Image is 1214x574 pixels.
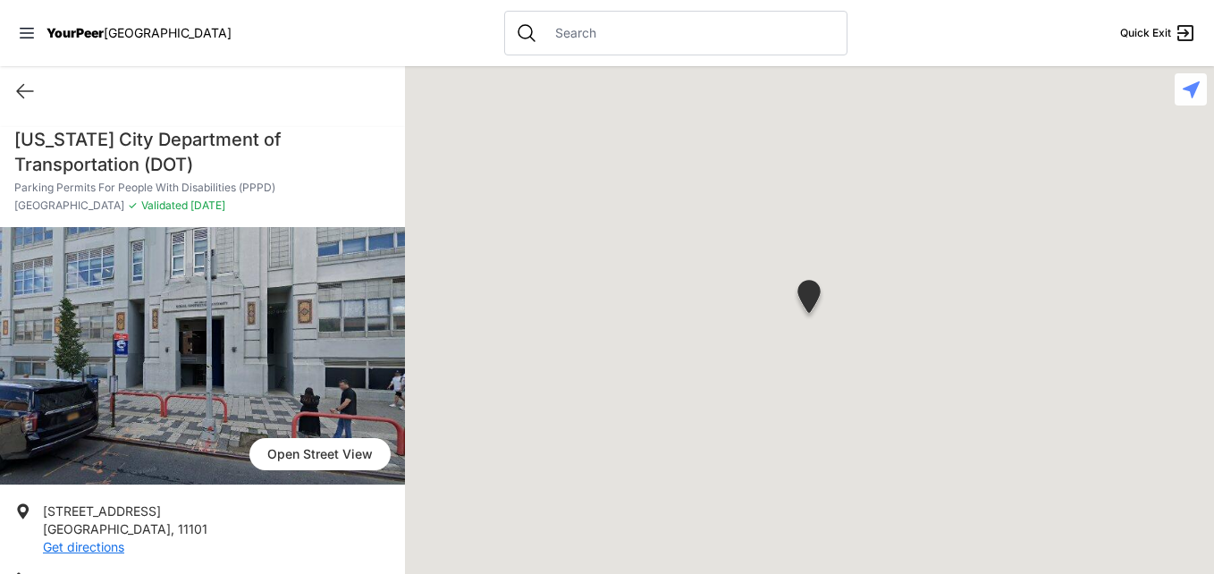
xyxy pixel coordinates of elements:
span: Quick Exit [1120,26,1171,40]
span: [GEOGRAPHIC_DATA] [43,521,171,536]
a: Get directions [43,539,124,554]
a: YourPeer[GEOGRAPHIC_DATA] [46,28,232,38]
span: ✓ [128,198,138,213]
span: YourPeer [46,25,104,40]
input: Search [544,24,836,42]
div: Parking Permits For People With Disabilities (PPPD) [787,273,831,327]
h1: [US_STATE] City Department of Transportation (DOT) [14,127,391,177]
span: [DATE] [188,198,225,212]
p: Parking Permits For People With Disabilities (PPPD) [14,181,391,195]
span: , [171,521,174,536]
span: Open Street View [249,438,391,470]
span: 11101 [178,521,207,536]
span: [STREET_ADDRESS] [43,503,161,519]
span: Validated [141,198,188,212]
a: Quick Exit [1120,22,1196,44]
span: [GEOGRAPHIC_DATA] [104,25,232,40]
span: [GEOGRAPHIC_DATA] [14,198,124,213]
